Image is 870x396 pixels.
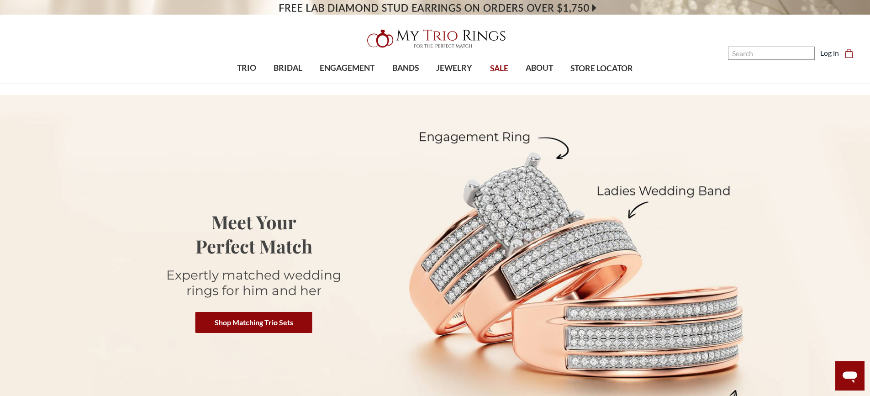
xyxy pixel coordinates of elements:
span: BANDS [392,62,419,74]
a: Cart with 0 items [844,48,859,58]
span: STORE LOCATOR [570,63,633,74]
button: submenu toggle [535,83,544,84]
a: ABOUT [517,53,562,83]
svg: cart.cart_preview [844,49,854,58]
span: ABOUT [526,62,553,74]
a: ENGAGEMENT [311,53,383,83]
a: Shop Matching Trio Sets [195,312,312,333]
span: JEWELRY [436,62,472,74]
span: BRIDAL [274,62,302,74]
button: submenu toggle [284,83,293,84]
span: SALE [490,63,508,74]
button: submenu toggle [343,83,352,84]
button: submenu toggle [450,83,459,84]
a: BRIDAL [265,53,311,83]
img: My Trio Rings [362,24,508,53]
span: ENGAGEMENT [320,62,374,74]
button: submenu toggle [401,83,410,84]
a: STORE LOCATOR [562,54,642,84]
a: JEWELRY [427,53,481,83]
a: SALE [481,54,517,84]
span: TRIO [237,62,256,74]
a: Log in [820,48,839,58]
a: TRIO [228,53,265,83]
input: Search [728,47,815,60]
button: submenu toggle [242,83,251,84]
a: BANDS [384,53,427,83]
a: My Trio Rings [252,24,617,53]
